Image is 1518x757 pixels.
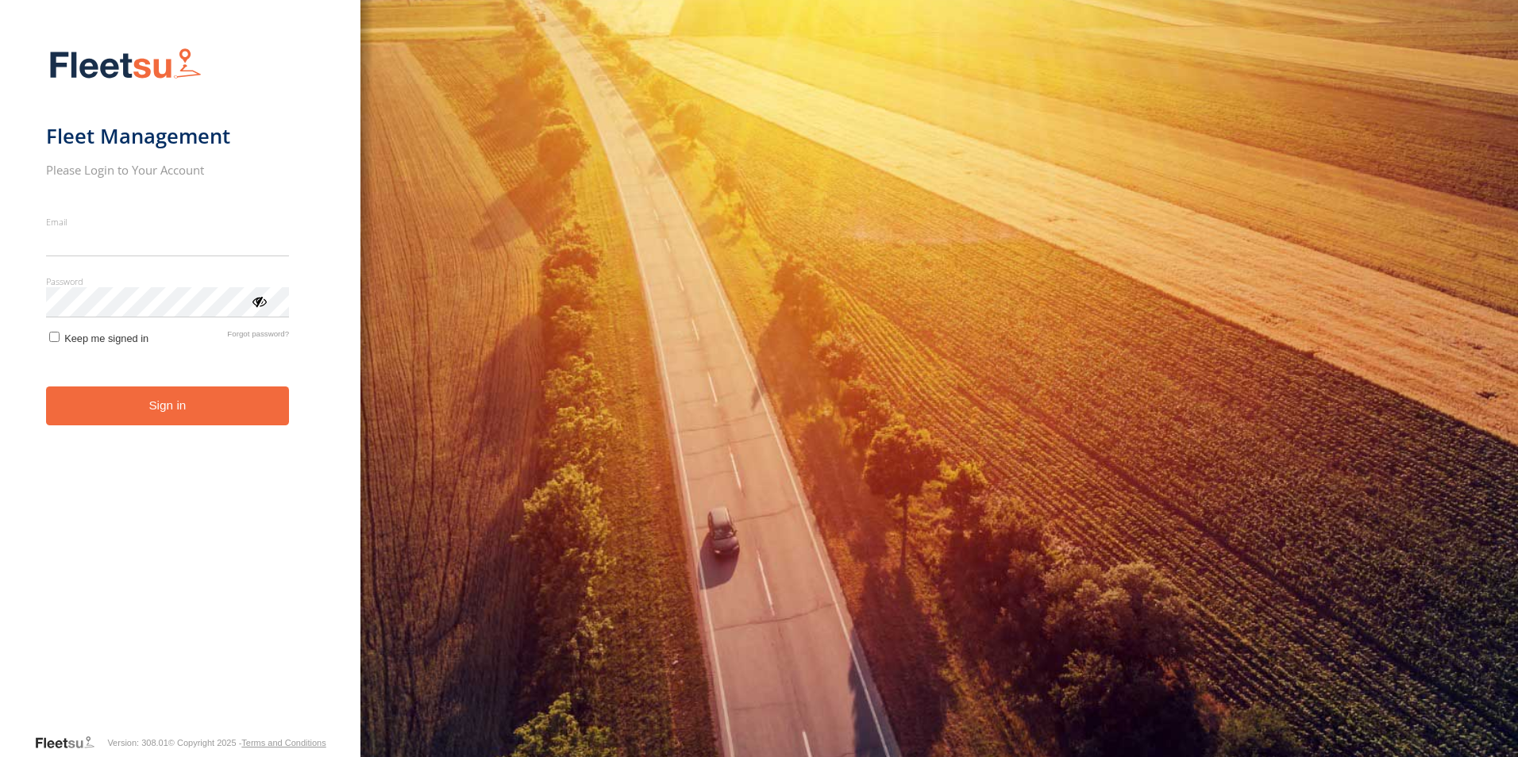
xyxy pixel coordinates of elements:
div: Version: 308.01 [107,738,168,747]
input: Keep me signed in [49,332,60,342]
label: Password [46,275,290,287]
a: Forgot password? [227,329,289,344]
h1: Fleet Management [46,123,290,149]
div: ViewPassword [251,293,267,309]
div: © Copyright 2025 - [168,738,326,747]
img: Fleetsu [46,44,205,85]
form: main [46,38,315,733]
a: Visit our Website [34,735,107,751]
a: Terms and Conditions [241,738,326,747]
span: Keep me signed in [64,332,148,344]
label: Email [46,216,290,228]
h2: Please Login to Your Account [46,162,290,178]
button: Sign in [46,386,290,425]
